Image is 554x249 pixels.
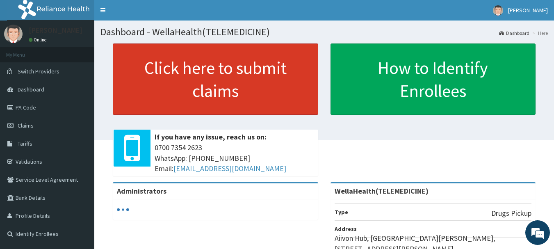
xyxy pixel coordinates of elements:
[155,132,267,142] b: If you have any issue, reach us on:
[29,27,82,34] p: [PERSON_NAME]
[491,208,531,219] p: Drugs Pickup
[29,37,48,43] a: Online
[18,140,32,147] span: Tariffs
[155,142,314,174] span: 0700 7354 2623 WhatsApp: [PHONE_NUMBER] Email:
[335,208,348,216] b: Type
[100,27,548,37] h1: Dashboard - WellaHealth(TELEMEDICINE)
[331,43,536,115] a: How to Identify Enrollees
[18,86,44,93] span: Dashboard
[530,30,548,37] li: Here
[117,186,166,196] b: Administrators
[18,122,34,129] span: Claims
[173,164,286,173] a: [EMAIL_ADDRESS][DOMAIN_NAME]
[4,25,23,43] img: User Image
[499,30,529,37] a: Dashboard
[113,43,318,115] a: Click here to submit claims
[335,186,429,196] strong: WellaHealth(TELEMEDICINE)
[117,203,129,216] svg: audio-loading
[335,225,357,233] b: Address
[508,7,548,14] span: [PERSON_NAME]
[18,68,59,75] span: Switch Providers
[493,5,503,16] img: User Image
